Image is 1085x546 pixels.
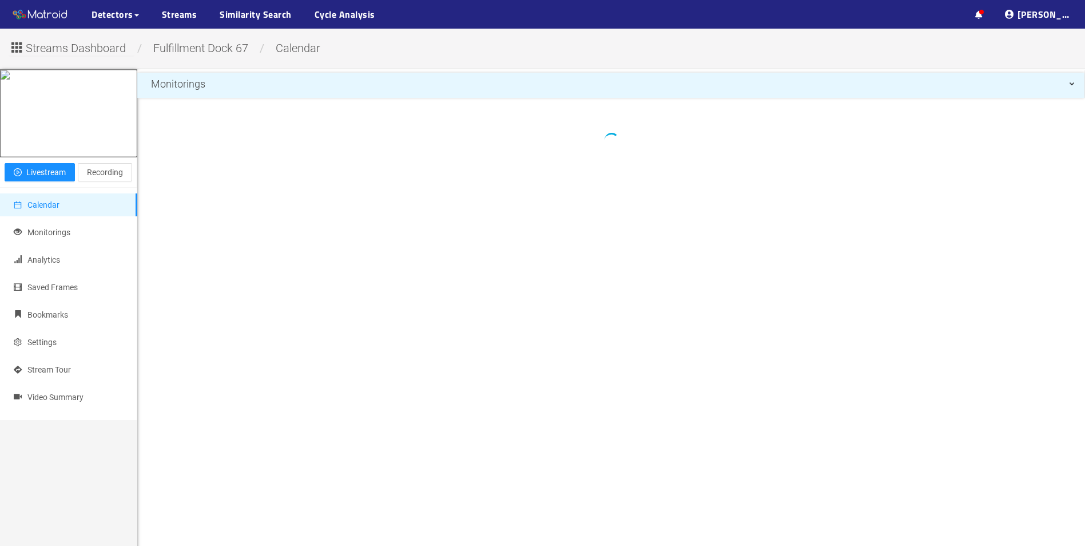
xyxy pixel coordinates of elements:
[5,163,75,181] button: play-circleLivestream
[162,7,197,21] a: Streams
[26,166,66,179] span: Livestream
[134,41,145,55] span: /
[27,228,70,237] span: Monitorings
[220,7,292,21] a: Similarity Search
[1,70,10,156] img: 68e571a277c69ecf6e229a99_full.jpg
[87,166,123,179] span: Recording
[145,41,257,55] span: Fulfillment Dock 67
[315,7,375,21] a: Cycle Analysis
[92,7,133,21] span: Detectors
[27,200,59,209] span: Calendar
[137,73,1085,96] div: Monitorings
[27,338,57,347] span: Settings
[14,338,22,346] span: setting
[26,39,126,57] span: Streams Dashboard
[14,168,22,177] span: play-circle
[257,41,267,55] span: /
[9,45,134,54] a: Streams Dashboard
[27,310,68,319] span: Bookmarks
[11,6,69,23] img: Matroid logo
[151,78,205,90] span: Monitorings
[14,201,22,209] span: calendar
[267,41,329,55] span: calendar
[27,255,60,264] span: Analytics
[9,37,134,56] button: Streams Dashboard
[27,393,84,402] span: Video Summary
[78,163,132,181] button: Recording
[27,283,78,292] span: Saved Frames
